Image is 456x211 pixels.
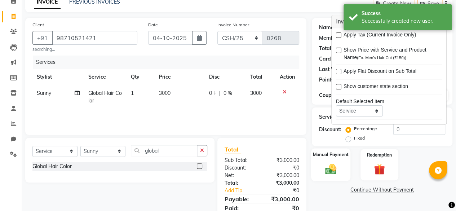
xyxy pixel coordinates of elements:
[127,69,155,85] th: Qty
[219,187,269,194] a: Add Tip
[262,164,305,172] div: ₹0
[362,17,446,25] div: Successfully created new user.
[37,90,51,96] span: Sunny
[319,126,341,133] div: Discount:
[275,69,299,85] th: Action
[357,56,406,60] span: (Ex. Men's Hair Cut (₹150))
[32,22,44,28] label: Client
[159,90,171,96] span: 3000
[225,146,241,153] span: Total
[354,126,377,132] label: Percentage
[32,163,72,170] div: Global Hair Color
[336,98,442,106] div: Default Selected Item
[371,163,388,176] img: _gift.svg
[319,76,335,84] div: Points:
[131,145,197,156] input: Search or Scan
[246,69,275,85] th: Total
[269,187,305,194] div: ₹0
[219,89,221,97] span: |
[344,83,408,92] span: Show customer state section
[313,186,451,194] a: Continue Without Payment
[84,69,126,85] th: Service
[217,22,249,28] label: Invoice Number
[33,56,305,69] div: Services
[354,135,365,141] label: Fixed
[319,92,361,99] div: Coupon Code
[219,164,262,172] div: Discount:
[219,157,262,164] div: Sub Total:
[223,89,232,97] span: 0 %
[313,151,349,158] label: Manual Payment
[262,179,305,187] div: ₹3,000.00
[131,90,134,96] span: 1
[219,172,262,179] div: Net:
[219,195,262,203] div: Payable:
[332,15,446,28] h3: Invoice Template
[319,66,343,73] div: Last Visit:
[319,24,335,31] div: Name:
[209,89,216,97] span: 0 F
[148,22,158,28] label: Date
[32,31,53,45] button: +91
[344,68,416,77] span: Apply Flat Discount on Sub Total
[344,31,416,40] span: Apply Tax (Current Invoice Only)
[88,90,122,104] span: Global Hair Color
[319,55,349,63] div: Card on file:
[205,69,246,85] th: Disc
[319,113,352,121] div: Service Total:
[262,195,305,203] div: ₹3,000.00
[32,69,84,85] th: Stylist
[319,45,347,52] div: Total Visits:
[362,10,446,17] div: Success
[322,162,340,175] img: _cash.svg
[52,31,137,45] input: Search by Name/Mobile/Email/Code
[367,152,392,158] label: Redemption
[344,47,436,62] span: Show Price with Service and Product Name
[219,179,262,187] div: Total:
[319,34,445,42] div: No Active Membership
[319,34,350,42] div: Membership:
[155,69,205,85] th: Price
[32,46,137,53] small: searching...
[262,172,305,179] div: ₹3,000.00
[250,90,262,96] span: 3000
[262,157,305,164] div: ₹3,000.00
